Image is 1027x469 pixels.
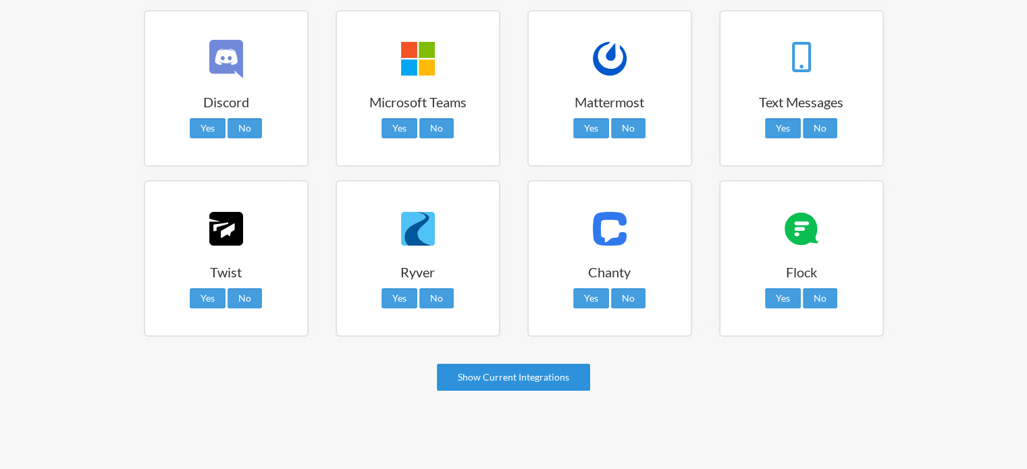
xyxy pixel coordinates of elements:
a: No [228,118,262,138]
a: Yes [765,288,801,308]
a: No [611,288,646,308]
h3: Mattermost [529,92,691,111]
a: Yes [190,288,226,308]
a: Yes [190,118,226,138]
a: Yes [381,118,417,138]
h3: Microsoft Teams [337,92,499,111]
a: No [803,288,837,308]
a: Yes [765,118,801,138]
h3: Ryver [337,263,499,281]
h3: Discord [145,92,307,111]
a: Yes [573,288,609,308]
a: No [419,118,454,138]
h3: Text Messages [720,92,883,111]
a: Yes [381,288,417,308]
a: No [803,118,837,138]
h3: Chanty [529,263,691,281]
h3: Twist [145,263,307,281]
a: Yes [573,118,609,138]
a: No [228,288,262,308]
a: No [419,288,454,308]
a: No [611,118,646,138]
a: Show Current Integrations [437,364,590,391]
h3: Flock [720,263,883,281]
